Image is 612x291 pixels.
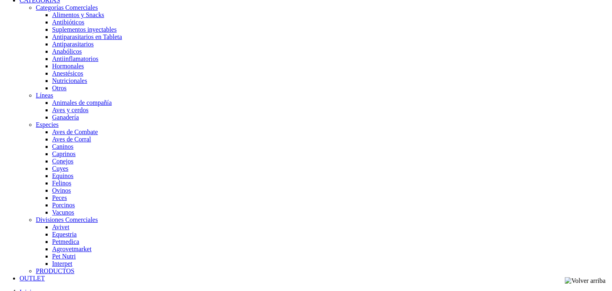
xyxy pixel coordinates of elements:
a: Caprinos [52,150,76,157]
a: Antiinflamatorios [52,55,98,62]
a: Antiparasitarios [52,41,94,48]
a: Nutricionales [52,77,87,84]
a: Alimentos y Snacks [52,11,104,18]
img: Volver arriba [565,277,605,284]
a: Anabólicos [52,48,82,55]
a: Suplementos inyectables [52,26,117,33]
a: Otros [52,85,67,91]
a: Antiparasitarios en Tableta [52,33,122,40]
a: Antibióticos [52,19,84,26]
a: Felinos [52,180,71,187]
a: Caninos [52,143,73,150]
a: Aves de Combate [52,128,98,135]
a: Líneas [36,92,53,99]
a: Animales de compañía [52,99,112,106]
a: Peces [52,194,67,201]
a: Equinos [52,172,73,179]
iframe: Brevo live chat [4,203,140,287]
a: Aves de Corral [52,136,91,143]
a: Cuyes [52,165,68,172]
a: Hormonales [52,63,84,69]
a: Especies [36,121,59,128]
a: Porcinos [52,202,75,208]
a: Conejos [52,158,73,165]
a: Ovinos [52,187,71,194]
a: Aves y cerdos [52,106,88,113]
a: Categorías Comerciales [36,4,98,11]
a: Ganadería [52,114,79,121]
a: Anestésicos [52,70,83,77]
